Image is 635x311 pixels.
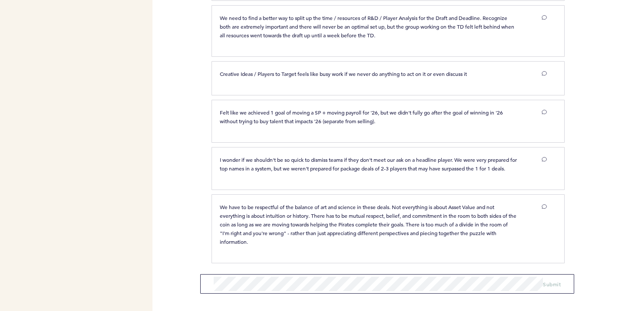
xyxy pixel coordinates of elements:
button: Submit [543,280,561,288]
span: I wonder if we shouldn't be so quick to dismiss teams if they don't meet our ask on a headline pl... [220,156,518,172]
span: Submit [543,281,561,288]
span: We need to find a better way to split up the time / resources of R&D / Player Analysis for the Dr... [220,14,516,39]
span: Felt like we achieved 1 goal of moving a SP + moving payroll for '26, but we didn't fully go afte... [220,109,504,124]
span: We have to be respectful of the balance of art and science in these deals. Not everything is abou... [220,203,518,245]
span: Creative Ideas / Players to Target feels like busy work if we never do anything to act on it or e... [220,70,467,77]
